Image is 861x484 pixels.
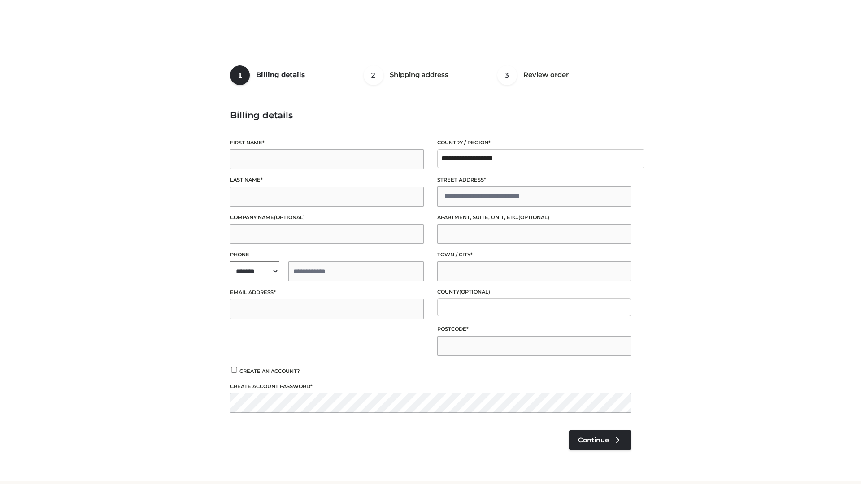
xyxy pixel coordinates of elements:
label: Town / City [437,251,631,259]
a: Continue [569,430,631,450]
label: Phone [230,251,424,259]
h3: Billing details [230,110,631,121]
label: First name [230,138,424,147]
span: Billing details [256,70,305,79]
label: Create account password [230,382,631,391]
span: 2 [364,65,383,85]
span: Review order [523,70,569,79]
span: 3 [497,65,517,85]
label: Street address [437,176,631,184]
label: Country / Region [437,138,631,147]
label: Postcode [437,325,631,333]
span: Shipping address [390,70,448,79]
label: Last name [230,176,424,184]
label: Company name [230,213,424,222]
label: Email address [230,288,424,297]
span: (optional) [518,214,549,220]
span: Create an account? [239,368,300,374]
span: Continue [578,436,609,444]
label: Apartment, suite, unit, etc. [437,213,631,222]
label: County [437,288,631,296]
span: (optional) [274,214,305,220]
span: (optional) [459,289,490,295]
input: Create an account? [230,367,238,373]
span: 1 [230,65,250,85]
